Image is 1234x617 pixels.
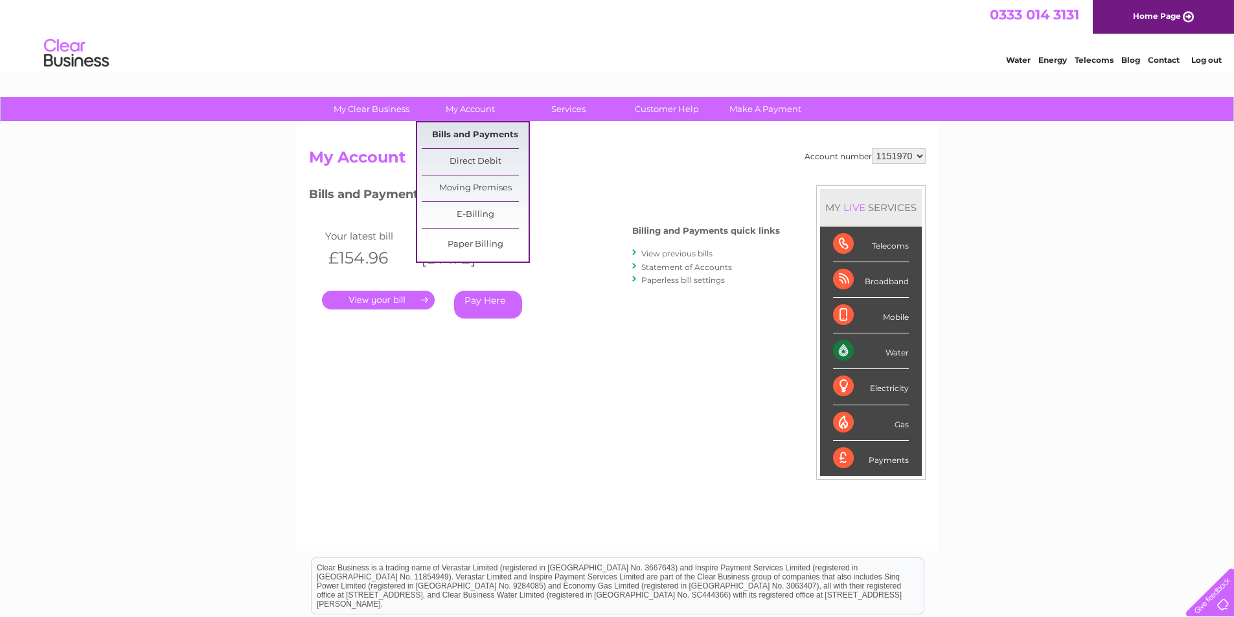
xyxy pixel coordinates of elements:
div: Gas [833,405,909,441]
a: Make A Payment [712,97,819,121]
a: Services [515,97,622,121]
div: MY SERVICES [820,189,922,226]
a: Bills and Payments [422,122,529,148]
td: Invoice date [415,227,508,245]
a: My Account [417,97,523,121]
h3: Bills and Payments [309,185,780,208]
a: My Clear Business [318,97,425,121]
div: Clear Business is a trading name of Verastar Limited (registered in [GEOGRAPHIC_DATA] No. 3667643... [312,7,924,63]
div: LIVE [841,201,868,214]
a: Blog [1121,55,1140,65]
a: 0333 014 3131 [990,6,1079,23]
a: Telecoms [1075,55,1114,65]
div: Water [833,333,909,369]
a: . [322,291,435,309]
a: Paperless bill settings [641,275,725,285]
td: Your latest bill [322,227,415,245]
a: Log out [1191,55,1222,65]
a: Water [1006,55,1031,65]
h4: Billing and Payments quick links [632,226,780,236]
a: Contact [1148,55,1180,65]
a: Paper Billing [422,232,529,258]
th: [DATE] [415,245,508,271]
a: Energy [1038,55,1067,65]
th: £154.96 [322,245,415,271]
a: Direct Debit [422,149,529,175]
div: Account number [805,148,926,164]
div: Payments [833,441,909,476]
a: Pay Here [454,291,522,319]
div: Electricity [833,369,909,405]
img: logo.png [43,34,109,73]
a: Statement of Accounts [641,262,732,272]
a: E-Billing [422,202,529,228]
a: Customer Help [613,97,720,121]
div: Telecoms [833,227,909,262]
div: Mobile [833,298,909,333]
a: View previous bills [641,249,713,258]
div: Broadband [833,262,909,298]
h2: My Account [309,148,926,173]
a: Moving Premises [422,175,529,201]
